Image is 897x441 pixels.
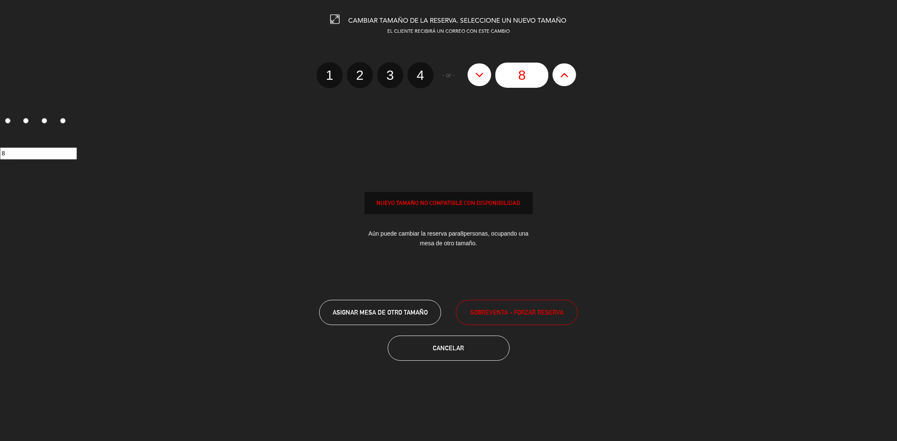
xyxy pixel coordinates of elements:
span: EL CLIENTE RECIBIRÁ UN CORREO CON ESTE CAMBIO [387,29,510,34]
label: 2 [19,115,37,129]
input: 3 [42,118,47,123]
span: 8 [460,230,464,237]
label: 2 [347,62,373,88]
button: SOBREVENTA - FORZAR RESERVA [456,300,578,325]
div: NUEVO TAMAÑO NO COMPATIBLE CON DISPONIBILIDAD [365,198,532,208]
span: Cancelar [433,344,464,352]
label: 1 [317,62,343,88]
button: ASIGNAR MESA DE OTRO TAMAÑO [319,300,441,325]
button: Cancelar [388,336,510,361]
span: ASIGNAR MESA DE OTRO TAMAÑO [333,309,428,316]
label: 3 [37,115,56,129]
span: - or - [442,71,455,80]
label: 4 [407,62,434,88]
input: 1 [5,118,11,123]
div: Aún puede cambiar la reserva para personas, ocupando una mesa de otro tamaño. [365,223,533,255]
span: SOBREVENTA - FORZAR RESERVA [470,307,564,317]
label: 3 [377,62,403,88]
input: 2 [23,118,29,123]
label: 4 [55,115,74,129]
span: CAMBIAR TAMAÑO DE LA RESERVA. SELECCIONE UN NUEVO TAMAÑO [349,18,567,24]
input: 4 [60,118,66,123]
